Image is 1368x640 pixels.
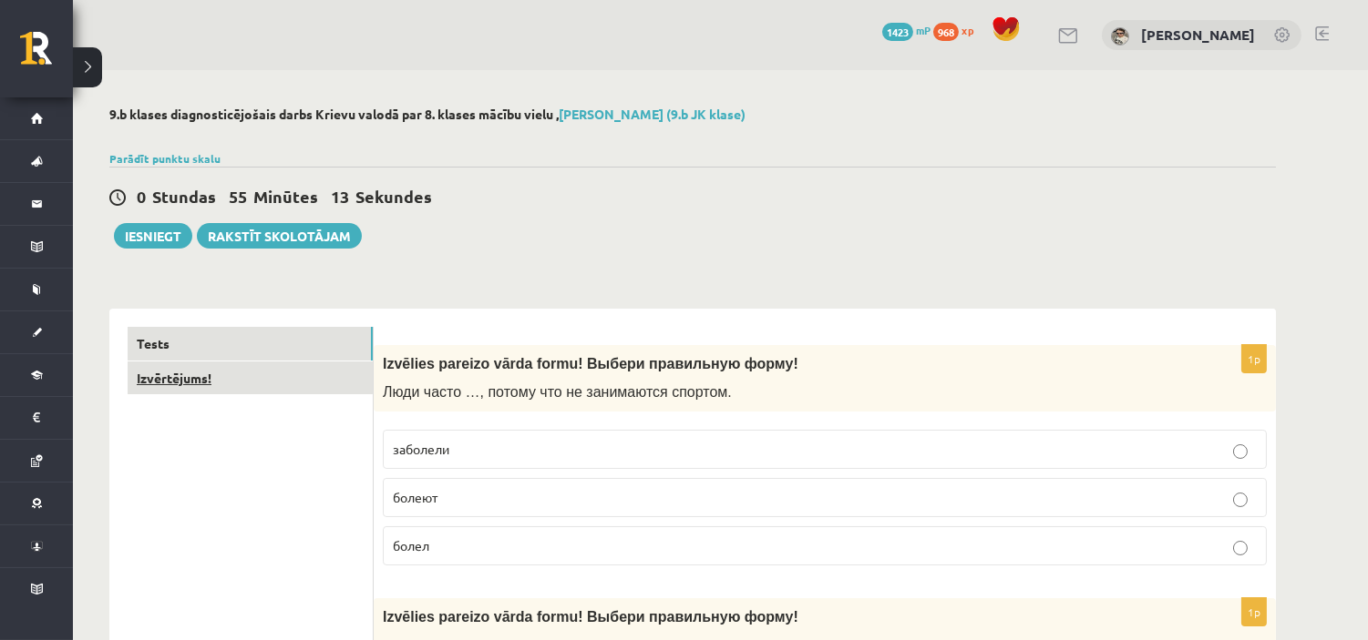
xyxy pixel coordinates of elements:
span: Izvēlies pareizo vārda formu! Выбери правильную форму! [383,356,798,371]
a: Izvērtējums! [128,361,373,395]
span: болел [393,537,429,554]
a: Rīgas 1. Tālmācības vidusskola [20,32,73,77]
input: болеют [1233,493,1248,507]
img: Marija Tjarve [1111,27,1129,46]
a: [PERSON_NAME] (9.b JK klase) [559,106,746,122]
a: 1423 mP [882,23,931,37]
span: Люди часто …, потому что не занимаются спортом. [383,384,732,400]
span: xp [962,23,973,37]
span: Izvēlies pareizo vārda formu! Выбери правильную форму! [383,609,798,625]
span: 55 [229,186,247,207]
p: 1p [1241,597,1267,626]
span: заболели [393,441,449,457]
a: Parādīt punktu skalu [109,151,221,166]
span: Minūtes [253,186,318,207]
a: [PERSON_NAME] [1141,25,1255,44]
a: Tests [128,327,373,361]
h2: 9.b klases diagnosticējošais darbs Krievu valodā par 8. klases mācību vielu , [109,107,1276,122]
span: 968 [933,23,959,41]
span: Stundas [152,186,216,207]
span: 13 [331,186,349,207]
p: 1p [1241,344,1267,373]
input: заболели [1233,444,1248,459]
a: 968 xp [933,23,982,37]
span: 0 [137,186,146,207]
span: mP [916,23,931,37]
span: Sekundes [355,186,432,207]
a: Rakstīt skolotājam [197,223,362,249]
span: 1423 [882,23,913,41]
input: болел [1233,541,1248,555]
button: Iesniegt [114,223,192,249]
span: болеют [393,489,437,505]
